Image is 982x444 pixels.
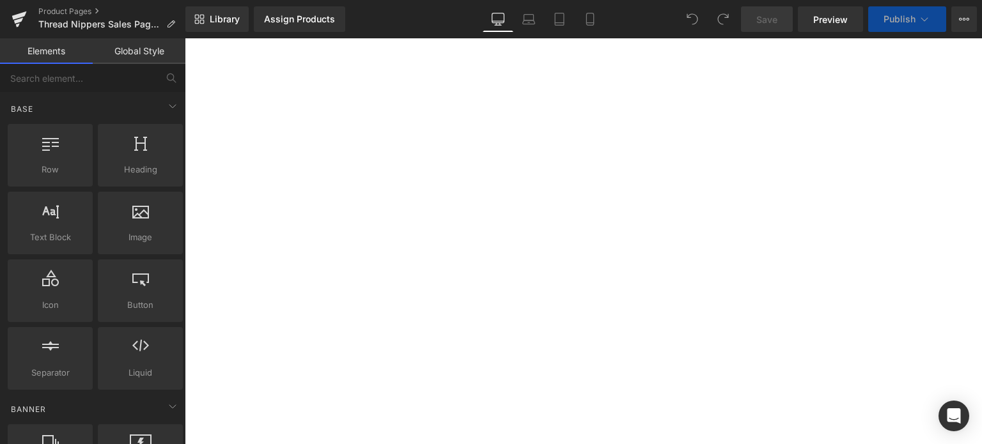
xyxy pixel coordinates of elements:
[12,163,89,176] span: Row
[102,231,179,244] span: Image
[12,298,89,312] span: Icon
[483,6,513,32] a: Desktop
[102,163,179,176] span: Heading
[210,13,240,25] span: Library
[102,366,179,379] span: Liquid
[756,13,777,26] span: Save
[38,19,161,29] span: Thread Nippers Sales Page Final 1
[798,6,863,32] a: Preview
[575,6,605,32] a: Mobile
[884,14,916,24] span: Publish
[10,403,47,415] span: Banner
[93,38,185,64] a: Global Style
[185,6,249,32] a: New Library
[513,6,544,32] a: Laptop
[10,103,35,115] span: Base
[544,6,575,32] a: Tablet
[680,6,705,32] button: Undo
[102,298,179,312] span: Button
[868,6,946,32] button: Publish
[813,13,848,26] span: Preview
[264,14,335,24] div: Assign Products
[710,6,736,32] button: Redo
[939,401,969,431] div: Open Intercom Messenger
[951,6,977,32] button: More
[12,231,89,244] span: Text Block
[38,6,185,17] a: Product Pages
[12,366,89,379] span: Separator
